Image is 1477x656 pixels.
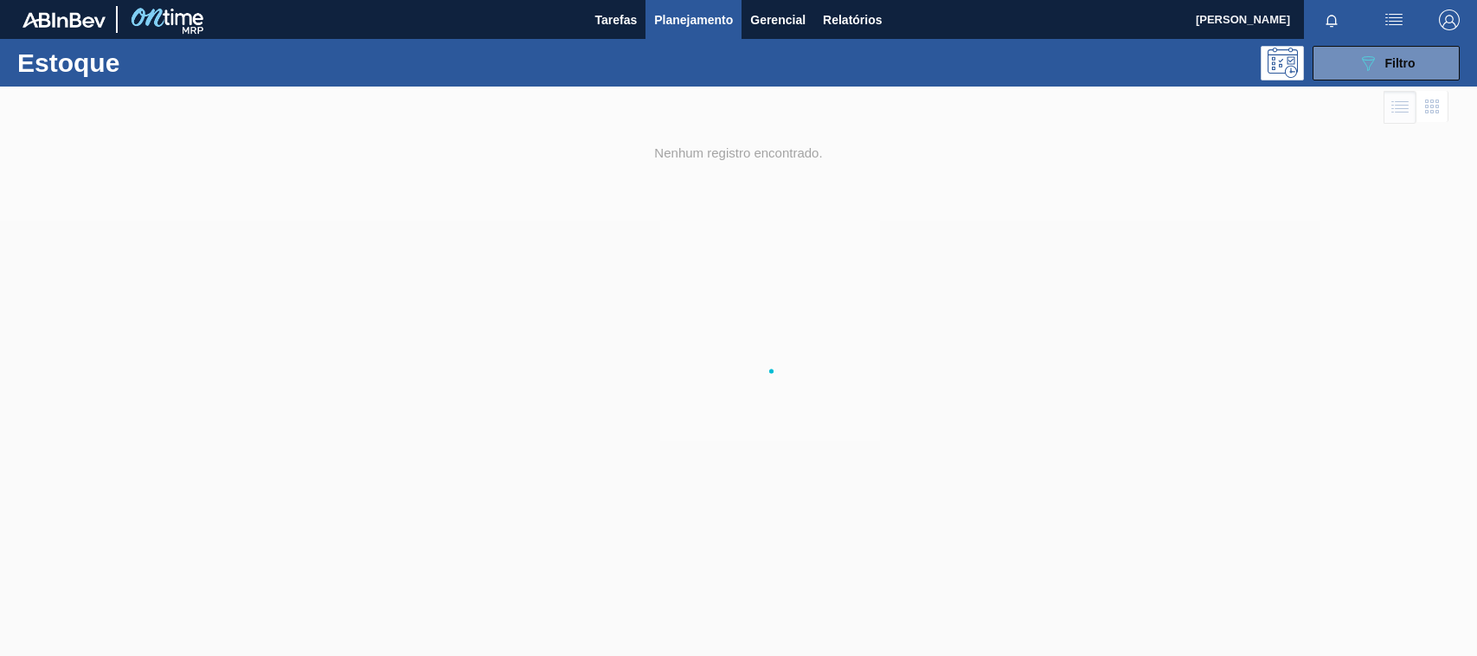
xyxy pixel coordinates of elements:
span: Gerencial [750,10,806,30]
img: Logout [1439,10,1460,30]
img: TNhmsLtSVTkK8tSr43FrP2fwEKptu5GPRR3wAAAABJRU5ErkJggg== [22,12,106,28]
img: userActions [1384,10,1404,30]
h1: Estoque [17,53,271,73]
div: Pogramando: nenhum usuário selecionado [1261,46,1304,80]
span: Tarefas [594,10,637,30]
span: Relatórios [823,10,882,30]
button: Filtro [1313,46,1460,80]
span: Planejamento [654,10,733,30]
span: Filtro [1385,56,1416,70]
button: Notificações [1304,8,1359,32]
